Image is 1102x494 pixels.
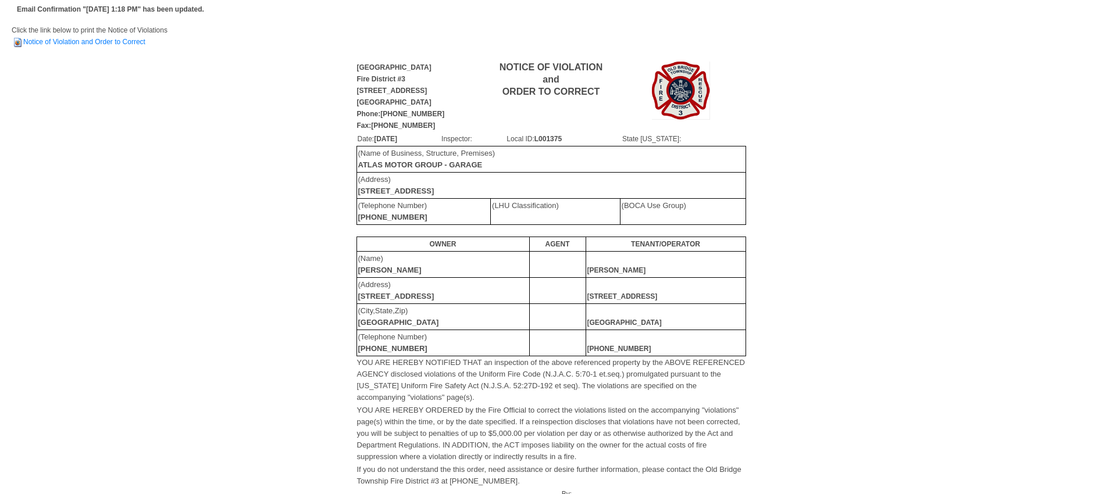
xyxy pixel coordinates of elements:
b: [PHONE_NUMBER] [358,344,427,353]
b: [DATE] [374,135,397,143]
font: (Telephone Number) [358,332,427,353]
b: [PHONE_NUMBER] [587,345,651,353]
font: (Address) [358,175,434,195]
td: Date: [357,133,441,145]
b: [PHONE_NUMBER] [358,213,427,221]
td: State [US_STATE]: [622,133,746,145]
b: [STREET_ADDRESS] [587,292,658,300]
font: (City,State,Zip) [358,306,439,327]
b: [STREET_ADDRESS] [358,187,434,195]
b: [STREET_ADDRESS] [358,292,434,300]
b: [PERSON_NAME] [587,266,646,274]
b: NOTICE OF VIOLATION and ORDER TO CORRECT [500,62,602,96]
img: HTML Document [12,37,23,48]
font: (LHU Classification) [492,201,559,210]
td: Email Confirmation "[DATE] 1:18 PM" has been updated. [15,2,206,17]
b: AGENT [545,240,570,248]
font: (Name) [358,254,422,274]
td: Inspector: [441,133,506,145]
font: YOU ARE HEREBY NOTIFIED THAT an inspection of the above referenced property by the ABOVE REFERENC... [357,358,745,402]
font: (BOCA Use Group) [622,201,686,210]
b: [GEOGRAPHIC_DATA] [587,318,662,327]
img: Image [652,62,710,120]
b: ATLAS MOTOR GROUP - GARAGE [358,160,483,169]
td: Local ID: [506,133,622,145]
b: [PERSON_NAME] [358,266,422,274]
span: Click the link below to print the Notice of Violations [12,26,167,46]
b: OWNER [430,240,457,248]
font: If you do not understand the this order, need assistance or desire further information, please co... [357,465,741,485]
b: L001375 [534,135,562,143]
b: [GEOGRAPHIC_DATA] [358,318,439,327]
font: (Name of Business, Structure, Premises) [358,149,495,169]
font: (Telephone Number) [358,201,427,221]
b: [GEOGRAPHIC_DATA] Fire District #3 [STREET_ADDRESS] [GEOGRAPHIC_DATA] Phone:[PHONE_NUMBER] Fax:[P... [357,63,445,130]
b: TENANT/OPERATOR [631,240,700,248]
a: Notice of Violation and Order to Correct [12,38,145,46]
font: YOU ARE HEREBY ORDERED by the Fire Official to correct the violations listed on the accompanying ... [357,406,740,461]
font: (Address) [358,280,434,300]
